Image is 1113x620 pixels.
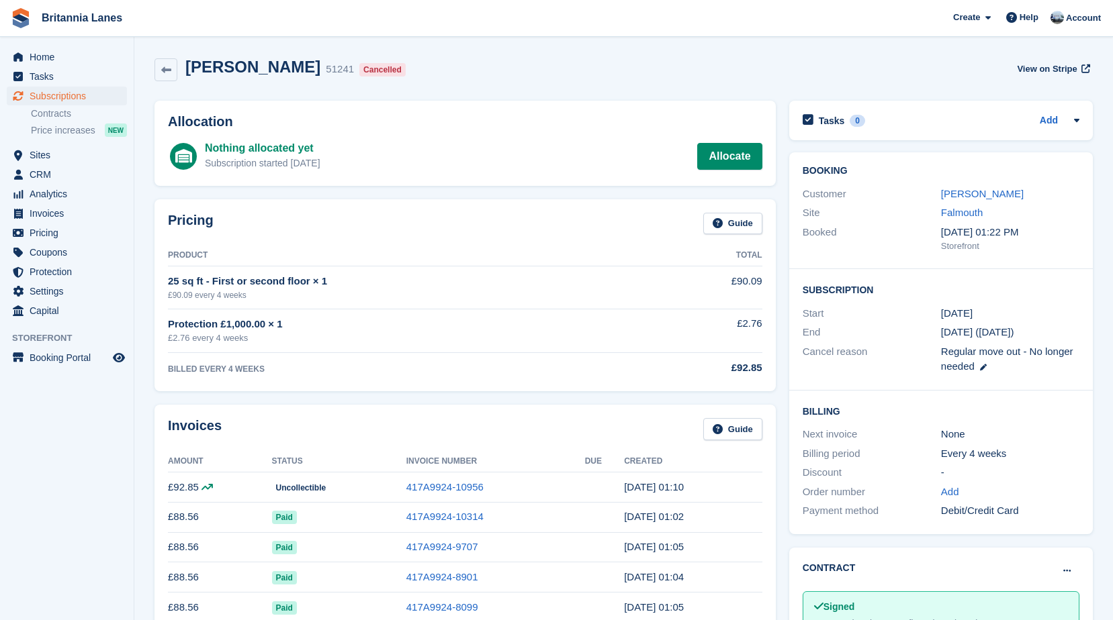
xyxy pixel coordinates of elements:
[585,451,625,472] th: Due
[406,541,478,552] a: 417A9924-9707
[359,63,406,76] div: Cancelled
[803,325,941,340] div: End
[30,185,110,203] span: Analytics
[31,124,95,137] span: Price increases
[624,481,684,493] time: 2025-08-28 00:10:24 UTC
[168,472,272,503] td: £92.85
[326,62,354,77] div: 51241
[30,262,110,281] span: Protection
[7,146,127,164] a: menu
[1051,11,1064,24] img: John Millership
[272,511,297,524] span: Paid
[7,348,127,367] a: menu
[803,484,941,500] div: Order number
[666,266,762,309] td: £90.09
[803,225,941,253] div: Booked
[168,562,272,592] td: £88.56
[168,418,222,440] h2: Invoices
[941,326,1014,338] span: [DATE] ([DATE])
[941,465,1079,480] div: -
[406,511,484,522] a: 417A9924-10314
[272,571,297,584] span: Paid
[272,601,297,615] span: Paid
[31,107,127,120] a: Contracts
[168,317,666,332] div: Protection £1,000.00 × 1
[272,541,297,554] span: Paid
[30,243,110,262] span: Coupons
[803,166,1079,176] h2: Booking
[7,301,127,320] a: menu
[205,156,320,170] div: Subscription started [DATE]
[624,601,684,613] time: 2025-05-08 00:05:24 UTC
[941,240,1079,253] div: Storefront
[666,309,762,352] td: £2.76
[624,571,684,582] time: 2025-06-05 00:04:35 UTC
[819,115,845,127] h2: Tasks
[803,282,1079,296] h2: Subscription
[803,306,941,321] div: Start
[406,571,478,582] a: 417A9924-8901
[941,306,973,321] time: 2024-08-29 00:00:00 UTC
[703,418,762,440] a: Guide
[803,205,941,221] div: Site
[624,451,762,472] th: Created
[406,601,478,613] a: 417A9924-8099
[703,213,762,235] a: Guide
[1066,11,1101,25] span: Account
[11,8,31,28] img: stora-icon-8386f47178a22dfd0bd8f6a31ec36ba5ce8667c1dd55bd0f319d3a0aa187defe.svg
[803,503,941,519] div: Payment method
[941,446,1079,462] div: Every 4 weeks
[30,48,110,66] span: Home
[7,223,127,242] a: menu
[7,282,127,301] a: menu
[30,87,110,105] span: Subscriptions
[168,213,214,235] h2: Pricing
[624,541,684,552] time: 2025-07-03 00:05:42 UTC
[30,146,110,164] span: Sites
[7,67,127,86] a: menu
[168,245,666,266] th: Product
[168,114,762,130] h2: Allocation
[803,404,1079,417] h2: Billing
[105,123,127,137] div: NEW
[12,331,134,345] span: Storefront
[7,48,127,66] a: menu
[803,561,856,575] h2: Contract
[31,123,127,138] a: Price increases NEW
[803,446,941,462] div: Billing period
[7,243,127,262] a: menu
[1040,113,1058,129] a: Add
[941,188,1024,199] a: [PERSON_NAME]
[7,165,127,184] a: menu
[30,282,110,301] span: Settings
[168,274,666,289] div: 25 sq ft - First or second floor × 1
[941,484,959,500] a: Add
[624,511,684,522] time: 2025-07-31 00:02:56 UTC
[850,115,865,127] div: 0
[111,350,127,366] a: Preview store
[168,451,272,472] th: Amount
[406,451,585,472] th: Invoice Number
[666,245,762,266] th: Total
[803,344,941,374] div: Cancel reason
[30,67,110,86] span: Tasks
[941,207,983,218] a: Falmouth
[168,289,666,301] div: £90.09 every 4 weeks
[168,363,666,375] div: BILLED EVERY 4 WEEKS
[953,11,980,24] span: Create
[272,451,406,472] th: Status
[941,225,1079,240] div: [DATE] 01:22 PM
[30,223,110,242] span: Pricing
[697,143,762,170] a: Allocate
[7,204,127,223] a: menu
[406,481,484,493] a: 417A9924-10956
[1017,62,1077,76] span: View on Stripe
[30,165,110,184] span: CRM
[36,7,128,29] a: Britannia Lanes
[185,58,320,76] h2: [PERSON_NAME]
[1020,11,1038,24] span: Help
[205,140,320,156] div: Nothing allocated yet
[7,87,127,105] a: menu
[666,360,762,376] div: £92.85
[30,348,110,367] span: Booking Portal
